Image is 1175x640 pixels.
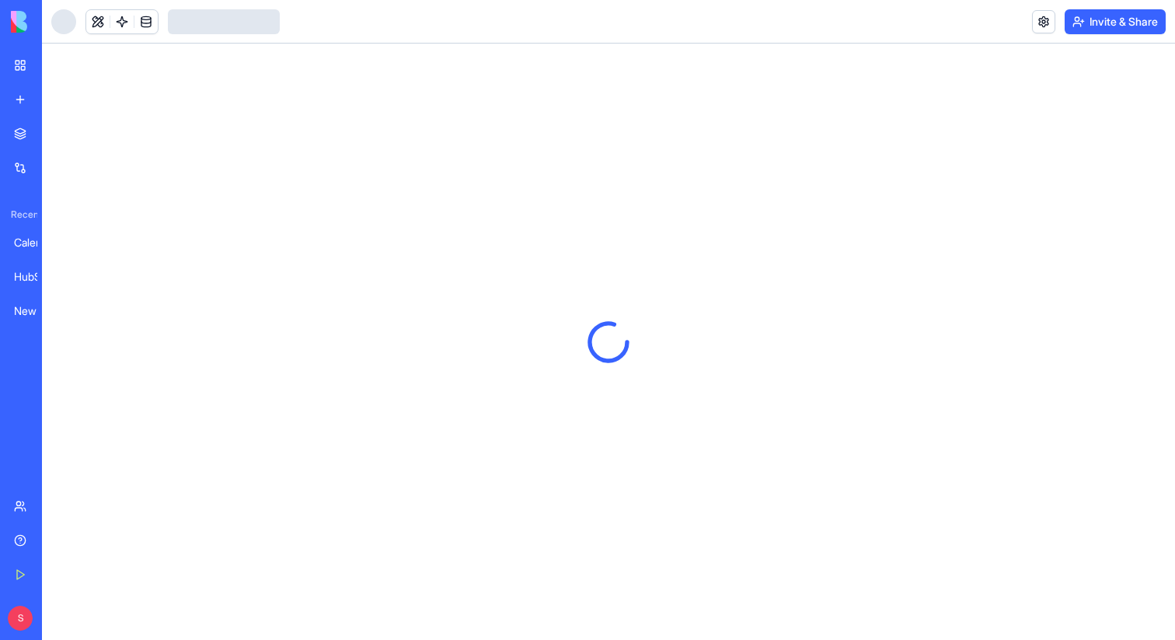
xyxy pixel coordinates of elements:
span: Recent [5,208,37,221]
a: New App [5,296,67,327]
button: Invite & Share [1065,9,1166,34]
div: New App [14,303,58,319]
img: logo [11,11,107,33]
div: HubSpot Lead Sync [14,269,58,285]
div: Calendar-[DATE] Sync [14,235,58,250]
a: HubSpot Lead Sync [5,261,67,292]
a: Calendar-[DATE] Sync [5,227,67,258]
span: S [8,606,33,631]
